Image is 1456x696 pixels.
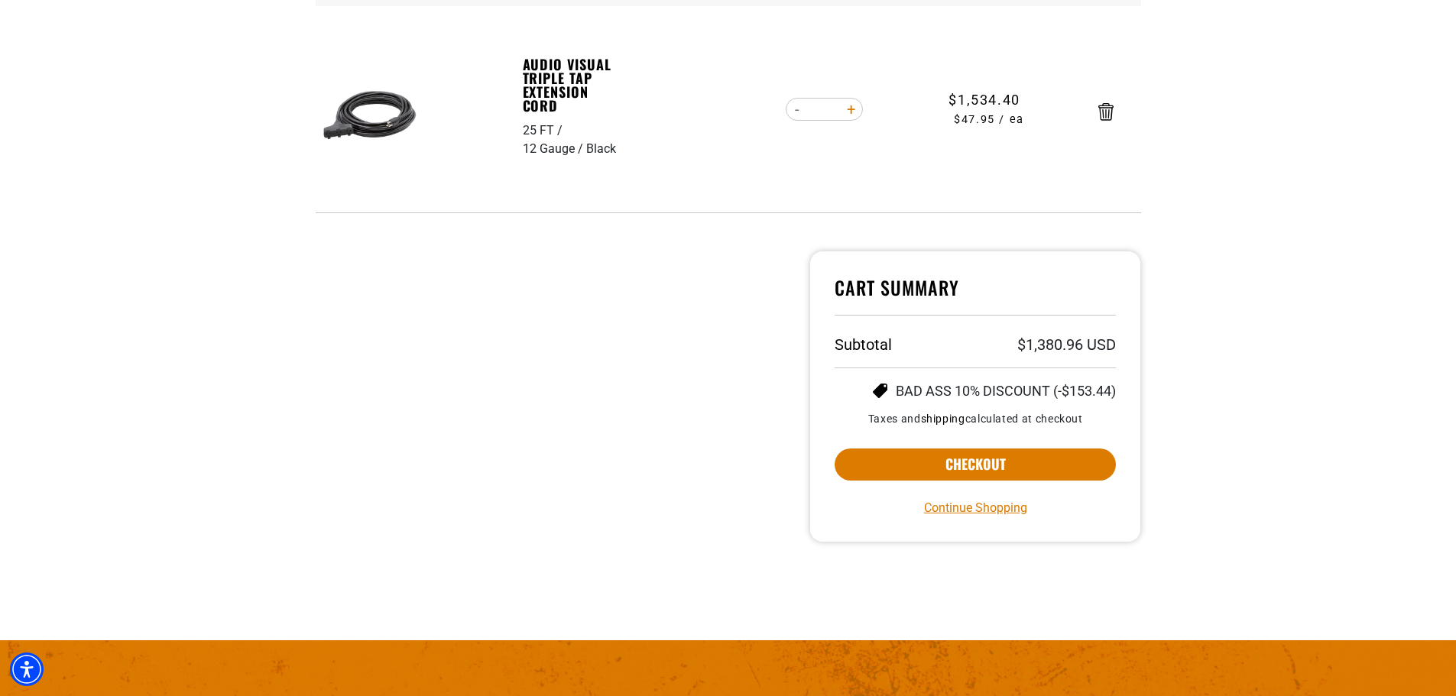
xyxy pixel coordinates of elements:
div: 12 Gauge [523,140,586,158]
h3: Subtotal [835,337,892,352]
span: $47.95 / ea [907,112,1071,128]
div: 25 FT [523,121,566,140]
small: Taxes and calculated at checkout [835,413,1117,424]
img: black [322,67,418,163]
a: Audio Visual Triple Tap Extension Cord [523,57,628,112]
p: $1,380.96 USD [1017,337,1116,352]
li: BAD ASS 10% DISCOUNT (-$153.44) [835,380,1117,401]
div: Black [586,140,616,158]
button: Checkout [835,448,1117,481]
ul: Discount [835,380,1117,401]
h4: Cart Summary [835,276,1117,316]
a: Remove Audio Visual Triple Tap Extension Cord - 25 FT / 12 Gauge / Black [1098,106,1114,117]
span: $1,534.40 [949,89,1020,110]
input: Quantity for Audio Visual Triple Tap Extension Cord [809,96,839,122]
div: Accessibility Menu [10,652,44,686]
a: shipping [921,413,965,425]
a: Continue Shopping [924,499,1027,517]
